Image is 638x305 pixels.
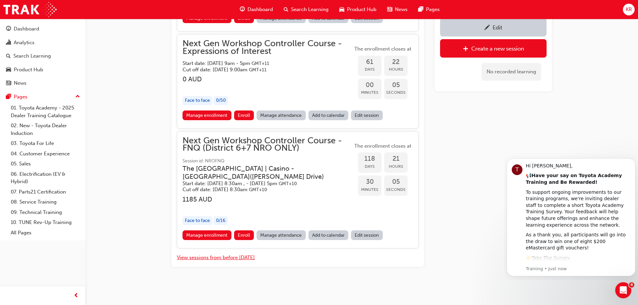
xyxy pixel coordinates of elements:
[8,169,83,187] a: 06. Electrification (EV & Hybrid)
[3,64,83,76] a: Product Hub
[74,292,79,300] span: prev-icon
[3,21,83,91] button: DashboardAnalyticsSearch LearningProduct HubNews
[418,5,423,14] span: pages-icon
[463,46,469,53] span: plus-icon
[626,6,632,13] span: KR
[8,103,83,121] a: 01. Toyota Academy - 2025 Dealer Training Catalogue
[3,50,83,62] a: Search Learning
[183,186,342,193] h5: Cut off date: [DATE] 8:30am
[238,112,250,118] span: Enroll
[308,110,349,120] a: Add to calendar
[8,207,83,218] a: 09. Technical Training
[183,60,342,67] h5: Start date: [DATE] 9am - 5pm
[384,81,408,89] span: 05
[413,3,445,16] a: pages-iconPages
[257,110,306,120] a: Manage attendance
[384,163,408,170] span: Hours
[8,228,83,238] a: All Pages
[284,5,288,14] span: search-icon
[8,187,83,197] a: 07. Parts21 Certification
[3,36,83,49] a: Analytics
[615,282,631,298] iframe: Intercom live chat
[6,26,11,32] span: guage-icon
[358,178,381,186] span: 30
[183,40,413,123] button: Next Gen Workshop Controller Course - Expressions of InterestStart date: [DATE] 9am - 5pm GMT+11C...
[384,186,408,194] span: Seconds
[358,155,381,163] span: 118
[504,152,638,280] iframe: Intercom notifications message
[183,165,342,180] h3: The [GEOGRAPHIC_DATA] | Casino - [GEOGRAPHIC_DATA] ( [PERSON_NAME] Drive )
[8,149,83,159] a: 04. Customer Experience
[334,3,382,16] a: car-iconProduct Hub
[234,3,278,16] a: guage-iconDashboard
[6,53,11,59] span: search-icon
[3,77,83,89] a: News
[387,5,392,14] span: news-icon
[384,178,408,186] span: 05
[3,23,83,35] a: Dashboard
[14,66,43,74] div: Product Hub
[382,3,413,16] a: news-iconNews
[440,39,547,58] a: Create a new session
[177,254,255,261] button: View sessions from before [DATE]
[249,187,267,193] span: Australian Eastern Standard Time GMT+10
[6,80,11,86] span: news-icon
[257,230,306,240] a: Manage attendance
[183,157,353,165] span: Session id: NROFNQ
[183,230,231,240] a: Manage enrollment
[291,6,329,13] span: Search Learning
[384,89,408,96] span: Seconds
[358,89,381,96] span: Minutes
[278,3,334,16] a: search-iconSearch Learning
[440,18,547,36] a: Edit
[384,66,408,73] span: Hours
[183,67,342,73] h5: Cut off date: [DATE] 9:00am
[234,230,254,240] button: Enroll
[308,230,349,240] a: Add to calendar
[3,91,83,103] button: Pages
[8,217,83,228] a: 10. TUNE Rev-Up Training
[358,81,381,89] span: 00
[183,75,353,83] h3: 0 AUD
[238,232,250,238] span: Enroll
[484,25,490,31] span: pencil-icon
[3,2,57,17] img: Trak
[351,230,383,240] a: Edit session
[183,216,212,225] div: Face to face
[279,181,297,186] span: Australian Eastern Standard Time GMT+10
[14,93,27,101] div: Pages
[13,52,51,60] div: Search Learning
[249,67,267,73] span: Australian Eastern Daylight Time GMT+11
[6,94,11,100] span: pages-icon
[353,45,413,53] span: The enrollment closes at
[8,197,83,207] a: 08. Service Training
[183,180,342,187] h5: Start date: [DATE] 8:30am , - [DATE] 5pm
[8,121,83,138] a: 02. New - Toyota Dealer Induction
[183,137,353,152] span: Next Gen Workshop Controller Course - FNQ (District 6+7 NRO ONLY)
[395,6,408,13] span: News
[493,24,502,31] div: Edit
[183,96,212,105] div: Face to face
[384,58,408,66] span: 22
[351,110,383,120] a: Edit session
[247,6,273,13] span: Dashboard
[214,96,228,105] div: 0 / 50
[358,66,381,73] span: Days
[358,58,381,66] span: 61
[629,282,634,288] span: 4
[426,6,440,13] span: Pages
[240,5,245,14] span: guage-icon
[471,45,524,52] div: Create a new session
[234,110,254,120] button: Enroll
